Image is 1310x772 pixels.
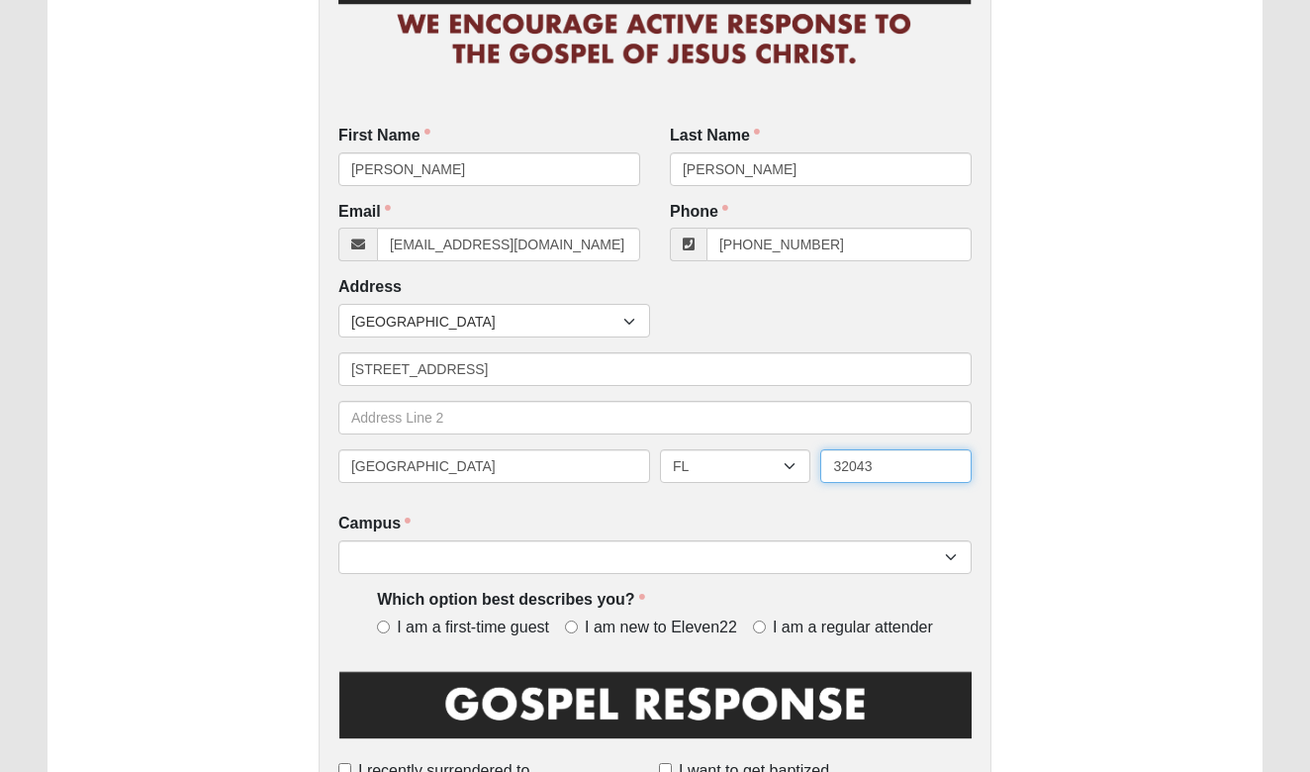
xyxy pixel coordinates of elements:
input: Address Line 2 [338,401,972,434]
label: Phone [670,201,728,224]
label: Email [338,201,391,224]
input: I am a regular attender [753,621,766,633]
input: I am new to Eleven22 [565,621,578,633]
span: I am a first-time guest [397,617,549,639]
span: [GEOGRAPHIC_DATA] [351,305,623,338]
input: I am a first-time guest [377,621,390,633]
label: Which option best describes you? [377,589,644,612]
label: Campus [338,513,411,535]
label: Last Name [670,125,760,147]
span: I am a regular attender [773,617,933,639]
label: First Name [338,125,430,147]
input: Zip [820,449,972,483]
span: I am new to Eleven22 [585,617,737,639]
label: Address [338,276,402,299]
input: City [338,449,650,483]
img: GospelResponseBLK.png [338,668,972,756]
input: Address Line 1 [338,352,972,386]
